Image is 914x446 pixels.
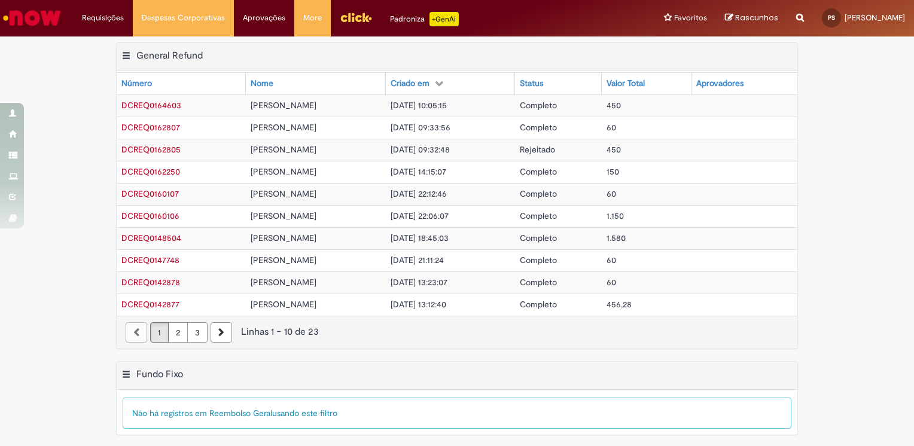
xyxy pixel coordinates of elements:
[520,188,557,199] span: Completo
[735,12,778,23] span: Rascunhos
[391,78,429,90] div: Criado em
[121,233,181,243] a: Abrir Registro: DCREQ0148504
[391,122,450,133] span: [DATE] 09:33:56
[243,12,285,24] span: Aprovações
[121,188,179,199] a: Abrir Registro: DCREQ0160107
[121,210,179,221] span: DCREQ0160106
[607,166,619,177] span: 150
[251,188,316,199] span: [PERSON_NAME]
[607,255,616,265] span: 60
[251,78,273,90] div: Nome
[391,166,446,177] span: [DATE] 14:15:07
[520,166,557,177] span: Completo
[121,277,180,288] span: DCREQ0142878
[121,299,179,310] span: DCREQ0142877
[391,210,449,221] span: [DATE] 22:06:07
[121,166,180,177] a: Abrir Registro: DCREQ0162250
[211,322,232,343] a: Próxima página
[520,122,557,133] span: Completo
[520,100,557,111] span: Completo
[121,122,180,133] a: Abrir Registro: DCREQ0162807
[121,78,152,90] div: Número
[168,322,188,343] a: Página 2
[607,277,616,288] span: 60
[187,322,208,343] a: Página 3
[251,210,316,221] span: [PERSON_NAME]
[1,6,63,30] img: ServiceNow
[121,188,179,199] span: DCREQ0160107
[121,277,180,288] a: Abrir Registro: DCREQ0142878
[121,210,179,221] a: Abrir Registro: DCREQ0160106
[121,144,181,155] span: DCREQ0162805
[136,368,183,380] h2: Fundo Fixo
[121,299,179,310] a: Abrir Registro: DCREQ0142877
[251,277,316,288] span: [PERSON_NAME]
[251,122,316,133] span: [PERSON_NAME]
[121,255,179,265] span: DCREQ0147748
[150,322,169,343] a: Página 1
[121,166,180,177] span: DCREQ0162250
[117,316,797,349] nav: paginação
[121,368,131,384] button: Fundo Fixo Menu de contexto
[340,8,372,26] img: click_logo_yellow_360x200.png
[520,299,557,310] span: Completo
[391,277,447,288] span: [DATE] 13:23:07
[607,122,616,133] span: 60
[251,255,316,265] span: [PERSON_NAME]
[126,325,788,339] div: Linhas 1 − 10 de 23
[607,299,632,310] span: 456,28
[391,144,450,155] span: [DATE] 09:32:48
[391,100,447,111] span: [DATE] 10:05:15
[121,100,181,111] span: DCREQ0164603
[272,408,337,418] span: usando este filtro
[520,255,557,265] span: Completo
[845,13,905,23] span: [PERSON_NAME]
[607,188,616,199] span: 60
[429,12,459,26] p: +GenAi
[136,50,203,62] h2: General Refund
[142,12,225,24] span: Despesas Corporativas
[391,255,444,265] span: [DATE] 21:11:24
[121,50,131,65] button: General Refund Menu de contexto
[391,233,449,243] span: [DATE] 18:45:03
[251,166,316,177] span: [PERSON_NAME]
[391,299,446,310] span: [DATE] 13:12:40
[520,210,557,221] span: Completo
[251,299,316,310] span: [PERSON_NAME]
[121,144,181,155] a: Abrir Registro: DCREQ0162805
[251,233,316,243] span: [PERSON_NAME]
[520,233,557,243] span: Completo
[520,78,543,90] div: Status
[82,12,124,24] span: Requisições
[607,100,621,111] span: 450
[121,255,179,265] a: Abrir Registro: DCREQ0147748
[121,100,181,111] a: Abrir Registro: DCREQ0164603
[520,144,555,155] span: Rejeitado
[607,144,621,155] span: 450
[251,100,316,111] span: [PERSON_NAME]
[725,13,778,24] a: Rascunhos
[391,188,447,199] span: [DATE] 22:12:46
[303,12,322,24] span: More
[121,122,180,133] span: DCREQ0162807
[390,12,459,26] div: Padroniza
[121,233,181,243] span: DCREQ0148504
[828,14,835,22] span: PS
[607,210,624,221] span: 1.150
[696,78,744,90] div: Aprovadores
[520,277,557,288] span: Completo
[674,12,707,24] span: Favoritos
[123,398,791,429] div: Não há registros em Reembolso Geral
[607,233,626,243] span: 1.580
[251,144,316,155] span: [PERSON_NAME]
[607,78,645,90] div: Valor Total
